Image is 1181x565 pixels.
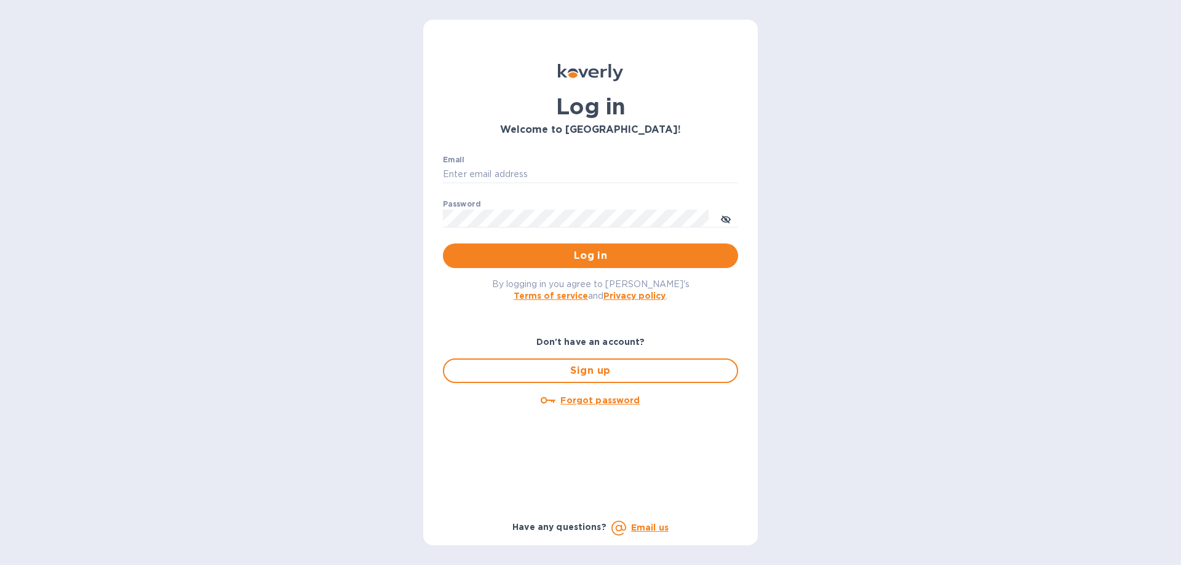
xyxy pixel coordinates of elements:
[443,93,738,119] h1: Log in
[536,337,645,347] b: Don't have an account?
[631,523,669,532] a: Email us
[454,363,727,378] span: Sign up
[443,243,738,268] button: Log in
[443,124,738,136] h3: Welcome to [GEOGRAPHIC_DATA]!
[560,395,640,405] u: Forgot password
[443,156,464,164] label: Email
[603,291,666,301] a: Privacy policy
[492,279,690,301] span: By logging in you agree to [PERSON_NAME]'s and .
[453,248,728,263] span: Log in
[512,522,606,532] b: Have any questions?
[558,64,623,81] img: Koverly
[443,358,738,383] button: Sign up
[443,200,480,208] label: Password
[714,206,738,231] button: toggle password visibility
[514,291,588,301] a: Terms of service
[443,165,738,184] input: Enter email address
